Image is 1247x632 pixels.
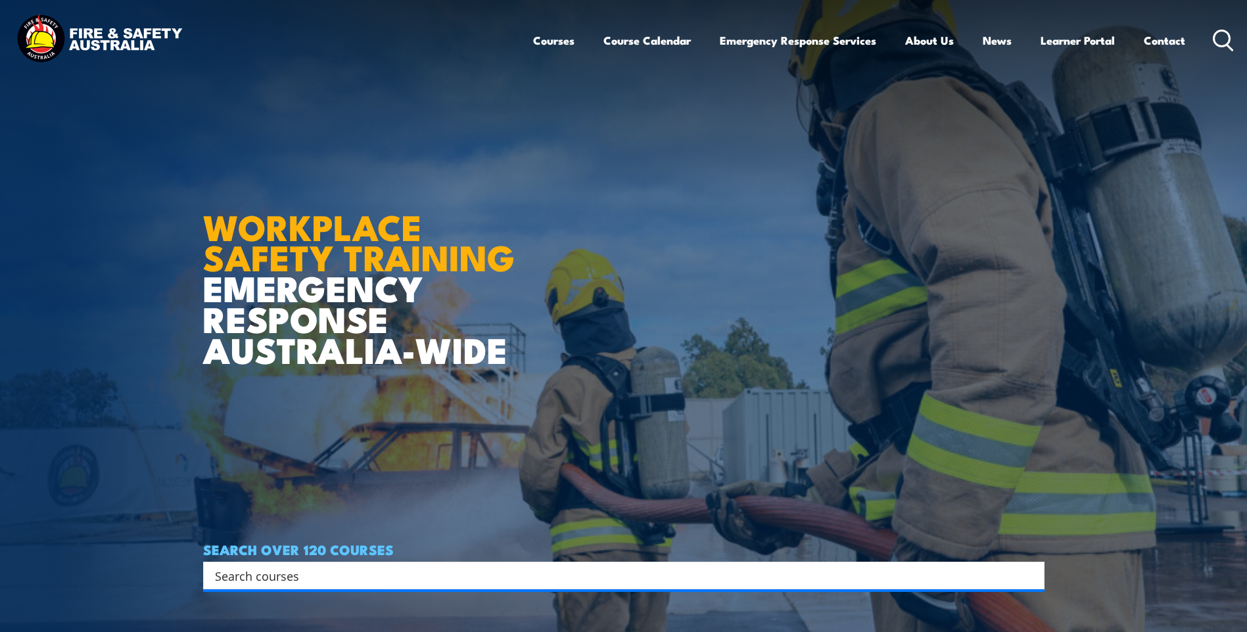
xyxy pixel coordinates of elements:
a: Emergency Response Services [720,23,876,58]
h4: SEARCH OVER 120 COURSES [203,542,1045,556]
form: Search form [218,566,1018,585]
a: Contact [1144,23,1185,58]
h1: EMERGENCY RESPONSE AUSTRALIA-WIDE [203,178,525,365]
a: About Us [905,23,954,58]
button: Search magnifier button [1022,566,1040,585]
a: Learner Portal [1041,23,1115,58]
strong: WORKPLACE SAFETY TRAINING [203,198,515,284]
a: News [983,23,1012,58]
input: Search input [215,566,1016,585]
a: Courses [533,23,575,58]
a: Course Calendar [603,23,691,58]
